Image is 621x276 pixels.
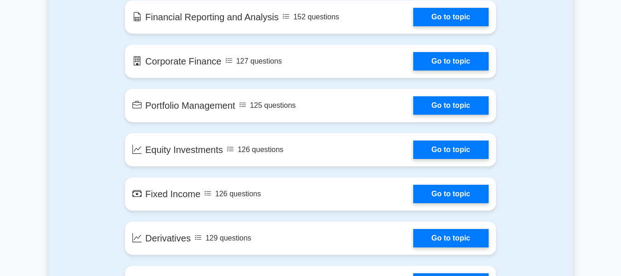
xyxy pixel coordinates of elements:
[413,96,489,115] a: Go to topic
[413,229,489,247] a: Go to topic
[413,185,489,203] a: Go to topic
[413,8,489,26] a: Go to topic
[413,141,489,159] a: Go to topic
[413,52,489,70] a: Go to topic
